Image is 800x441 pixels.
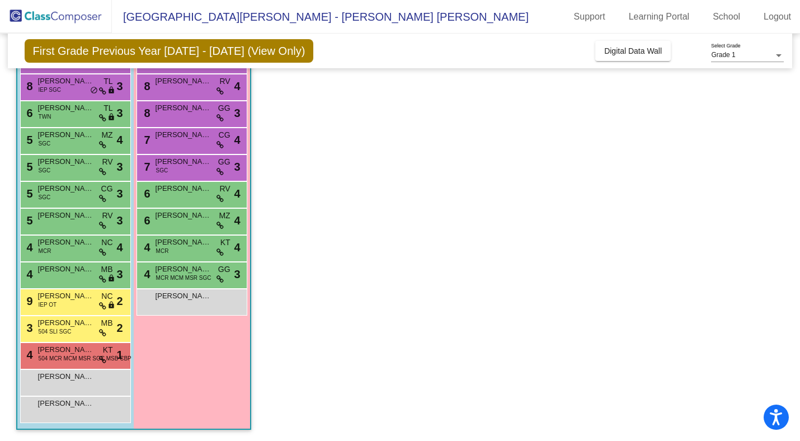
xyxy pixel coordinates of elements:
[218,156,230,168] span: GG
[142,134,150,146] span: 7
[107,301,115,310] span: lock
[156,247,169,255] span: MCR
[116,266,123,283] span: 3
[38,344,94,355] span: [PERSON_NAME]
[142,214,150,227] span: 6
[38,317,94,329] span: [PERSON_NAME]
[234,212,240,229] span: 4
[156,210,211,221] span: [PERSON_NAME]
[101,237,112,248] span: NC
[142,80,150,92] span: 8
[116,185,123,202] span: 3
[24,295,33,307] span: 9
[156,76,211,87] span: [PERSON_NAME]
[24,214,33,227] span: 5
[107,274,115,283] span: lock
[156,129,211,140] span: [PERSON_NAME]
[24,187,33,200] span: 5
[595,41,671,61] button: Digital Data Wall
[24,134,33,146] span: 5
[219,76,230,87] span: RV
[101,290,112,302] span: NC
[142,241,150,254] span: 4
[116,78,123,95] span: 3
[102,210,112,222] span: RV
[24,80,33,92] span: 8
[103,76,112,87] span: TL
[711,51,735,59] span: Grade 1
[24,161,33,173] span: 5
[142,268,150,280] span: 4
[156,183,211,194] span: [PERSON_NAME]
[24,268,33,280] span: 4
[116,132,123,148] span: 4
[156,102,211,114] span: [PERSON_NAME]
[39,112,51,121] span: TWN
[101,317,113,329] span: MB
[142,107,150,119] span: 8
[234,78,240,95] span: 4
[38,210,94,221] span: [PERSON_NAME]
[39,247,51,255] span: MCR
[156,237,211,248] span: [PERSON_NAME]
[38,129,94,140] span: [PERSON_NAME]
[116,105,123,121] span: 3
[38,76,94,87] span: [PERSON_NAME]
[755,8,800,26] a: Logout
[112,8,529,26] span: [GEOGRAPHIC_DATA][PERSON_NAME] - [PERSON_NAME] [PERSON_NAME]
[234,132,240,148] span: 4
[39,301,57,309] span: IEP OT
[39,327,72,336] span: 504 SLI SGC
[38,237,94,248] span: [PERSON_NAME]
[142,161,150,173] span: 7
[39,139,51,148] span: SGC
[234,239,240,256] span: 4
[38,371,94,382] span: [PERSON_NAME] [PERSON_NAME]
[24,349,33,361] span: 4
[220,237,230,248] span: KT
[142,187,150,200] span: 6
[219,183,230,195] span: RV
[219,210,230,222] span: MZ
[156,166,168,175] span: SGC
[39,86,61,94] span: IEP SGC
[101,264,113,275] span: MB
[24,241,33,254] span: 4
[116,212,123,229] span: 3
[38,156,94,167] span: [PERSON_NAME]
[39,193,51,201] span: SGC
[219,129,230,141] span: CG
[38,264,94,275] span: [PERSON_NAME]
[38,398,94,409] span: [PERSON_NAME]
[101,129,112,141] span: MZ
[565,8,614,26] a: Support
[25,39,314,63] span: First Grade Previous Year [DATE] - [DATE] (View Only)
[90,86,98,95] span: do_not_disturb_alt
[107,86,115,95] span: lock
[24,107,33,119] span: 6
[101,183,113,195] span: CG
[620,8,699,26] a: Learning Portal
[38,183,94,194] span: [PERSON_NAME]
[604,46,662,55] span: Digital Data Wall
[234,266,240,283] span: 3
[234,158,240,175] span: 3
[116,346,123,363] span: 1
[218,264,230,275] span: GG
[116,293,123,309] span: 2
[234,105,240,121] span: 3
[103,102,112,114] span: TL
[116,239,123,256] span: 4
[38,102,94,114] span: [PERSON_NAME]
[102,156,112,168] span: RV
[704,8,749,26] a: School
[156,156,211,167] span: [PERSON_NAME] [PERSON_NAME]
[39,166,51,175] span: SGC
[234,185,240,202] span: 4
[39,354,131,363] span: 504 MCR MCM MSR SGC MSB CBP
[107,113,115,122] span: lock
[103,344,113,356] span: KT
[116,158,123,175] span: 3
[218,102,230,114] span: GG
[24,322,33,334] span: 3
